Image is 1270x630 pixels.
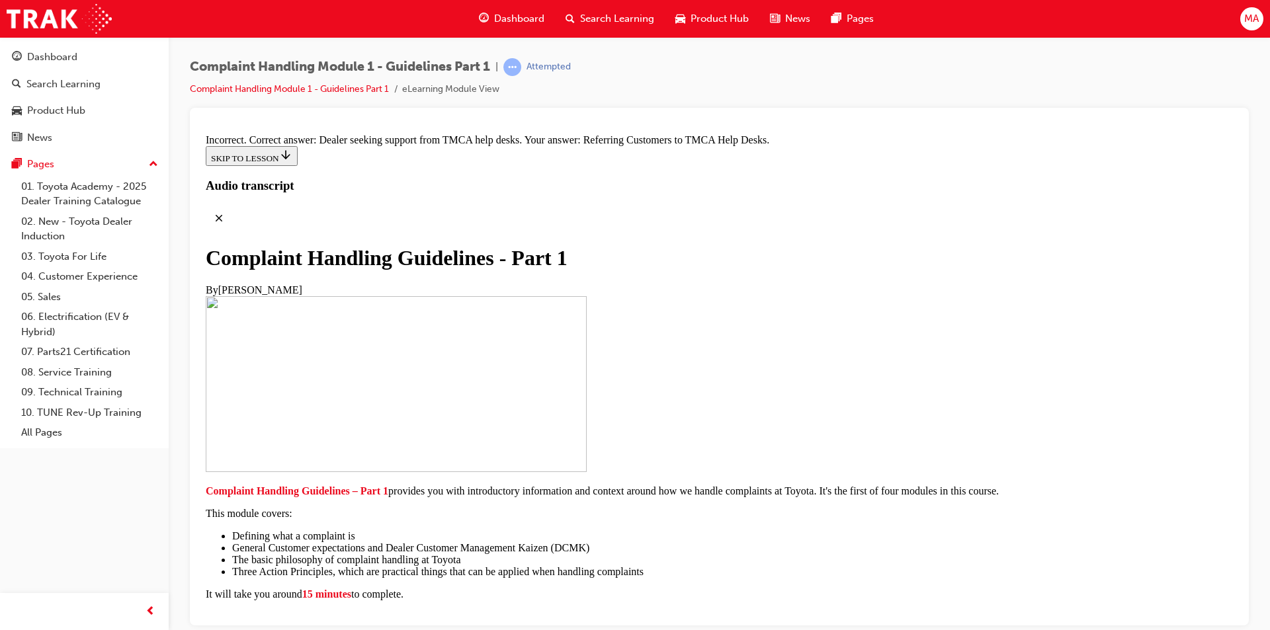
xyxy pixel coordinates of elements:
span: pages-icon [12,159,22,171]
div: Pages [27,157,54,172]
a: News [5,126,163,150]
p: provides you with introductory information and context around how we handle complaints at Toyota.... [5,356,1033,368]
a: Search Learning [5,72,163,97]
span: guage-icon [479,11,489,27]
span: Pages [847,11,874,26]
span: [PERSON_NAME] [18,155,102,167]
div: News [27,130,52,145]
button: DashboardSearch LearningProduct HubNews [5,42,163,152]
a: Product Hub [5,98,163,123]
a: All Pages [16,422,163,443]
a: 05. Sales [16,287,163,307]
img: Trak [7,4,112,34]
span: Search Learning [580,11,654,26]
a: car-iconProduct Hub [665,5,759,32]
span: | [495,59,498,75]
div: Complaint Handling Guidelines - Part 1 [5,117,1033,141]
span: up-icon [149,156,158,173]
button: Pages [5,152,163,177]
button: SKIP TO LESSON [5,17,97,37]
div: Incorrect. Correct answer: Dealer seeking support from TMCA help desks. Your answer: Referring Cu... [5,5,1033,17]
span: prev-icon [146,604,155,620]
a: 10. TUNE Rev-Up Training [16,403,163,423]
div: Search Learning [26,77,101,92]
span: Dashboard [494,11,544,26]
span: guage-icon [12,52,22,63]
span: search-icon [12,79,21,91]
span: MA [1244,11,1259,26]
div: Product Hub [27,103,85,118]
a: 06. Electrification (EV & Hybrid) [16,307,163,342]
span: News [785,11,810,26]
span: car-icon [675,11,685,27]
span: pages-icon [831,11,841,27]
span: news-icon [12,132,22,144]
a: 04. Customer Experience [16,266,163,287]
button: MA [1240,7,1263,30]
span: car-icon [12,105,22,117]
a: 02. New - Toyota Dealer Induction [16,212,163,247]
a: 07. Parts21 Certification [16,342,163,362]
span: search-icon [566,11,575,27]
a: 09. Technical Training [16,382,163,403]
li: General Customer expectations and Dealer Customer Management Kaizen (DCMK) [32,413,1033,425]
p: It will take you around to complete. [5,459,1033,471]
div: Dashboard [27,50,77,65]
li: Defining what a complaint is [32,401,1033,413]
span: Complaint Handling Module 1 - Guidelines Part 1 [190,59,490,75]
a: 03. Toyota For Life [16,247,163,267]
a: Dashboard [5,45,163,69]
a: guage-iconDashboard [468,5,555,32]
p: This module covers: [5,379,1033,391]
li: Three Action Principles, which are practical things that can be applied when handling complaints [32,437,1033,449]
button: Close audio transcript panel [5,76,32,102]
a: news-iconNews [759,5,821,32]
span: news-icon [770,11,780,27]
a: 01. Toyota Academy - 2025 Dealer Training Catalogue [16,177,163,212]
span: SKIP TO LESSON [11,24,92,34]
h3: Audio transcript [5,50,1033,64]
li: eLearning Module View [402,82,499,97]
span: 15 minutes [102,459,151,471]
span: learningRecordVerb_ATTEMPT-icon [503,58,521,76]
li: The basic philosophy of complaint handling at Toyota [32,425,1033,437]
div: Attempted [527,61,571,73]
a: Complaint Handling Module 1 - Guidelines Part 1 [190,83,389,95]
span: By [5,155,18,167]
a: 08. Service Training [16,362,163,383]
span: Complaint Handling Guidelines – Part 1 [5,356,188,368]
span: Product Hub [691,11,749,26]
a: search-iconSearch Learning [555,5,665,32]
a: pages-iconPages [821,5,884,32]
